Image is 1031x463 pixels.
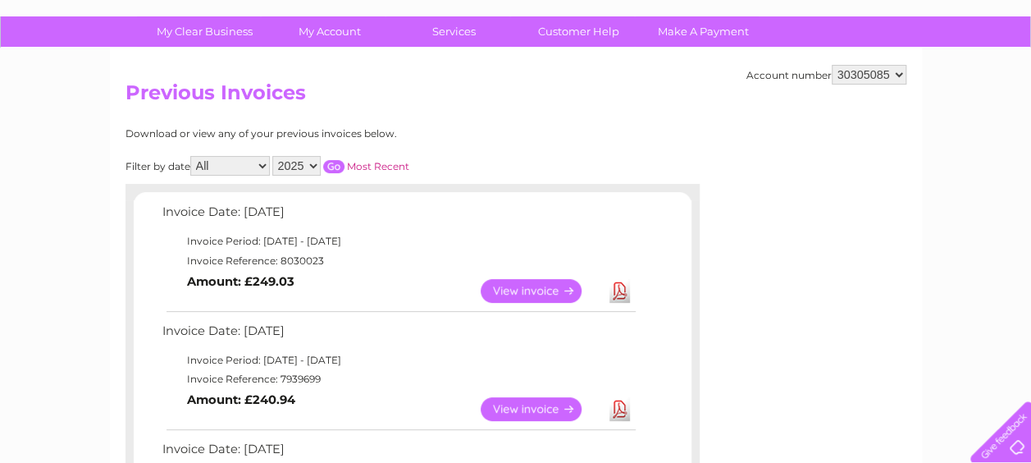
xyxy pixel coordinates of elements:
[158,320,638,351] td: Invoice Date: [DATE]
[125,128,556,140] div: Download or view any of your previous invoices below.
[158,201,638,231] td: Invoice Date: [DATE]
[609,279,630,303] a: Download
[187,392,295,407] b: Amount: £240.94
[158,231,638,251] td: Invoice Period: [DATE] - [DATE]
[262,16,397,47] a: My Account
[125,81,906,112] h2: Previous Invoices
[481,279,601,303] a: View
[636,16,771,47] a: Make A Payment
[386,16,522,47] a: Services
[347,160,409,172] a: Most Recent
[742,70,773,82] a: Water
[722,8,835,29] a: 0333 014 3131
[829,70,878,82] a: Telecoms
[125,156,556,176] div: Filter by date
[977,70,1015,82] a: Log out
[129,9,904,80] div: Clear Business is a trading name of Verastar Limited (registered in [GEOGRAPHIC_DATA] No. 3667643...
[783,70,819,82] a: Energy
[158,369,638,389] td: Invoice Reference: 7939699
[36,43,120,93] img: logo.png
[137,16,272,47] a: My Clear Business
[609,397,630,421] a: Download
[746,65,906,85] div: Account number
[187,274,294,289] b: Amount: £249.03
[158,351,638,370] td: Invoice Period: [DATE] - [DATE]
[481,397,601,421] a: View
[511,16,646,47] a: Customer Help
[888,70,912,82] a: Blog
[922,70,962,82] a: Contact
[158,251,638,271] td: Invoice Reference: 8030023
